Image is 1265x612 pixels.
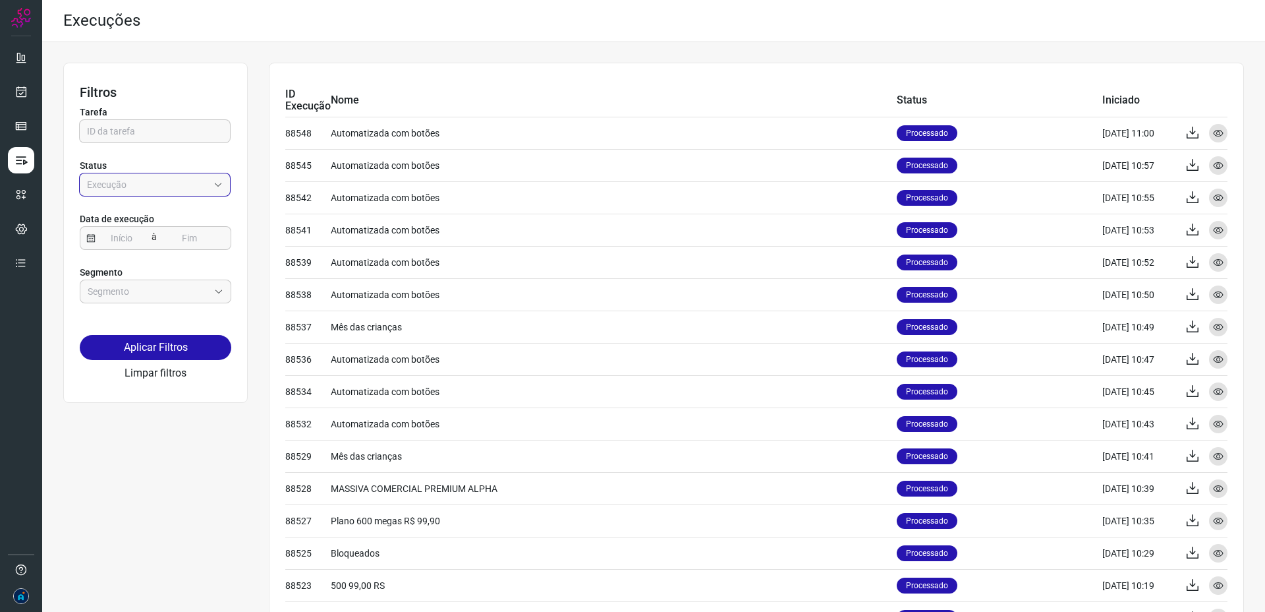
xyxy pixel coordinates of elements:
[87,173,208,196] input: Execução
[285,375,331,408] td: 88534
[897,545,957,561] p: Processado
[80,266,231,280] p: Segmento
[285,537,331,569] td: 88525
[897,125,957,141] p: Processado
[1102,537,1175,569] td: [DATE] 10:29
[1102,569,1175,601] td: [DATE] 10:19
[897,513,957,529] p: Processado
[13,588,29,604] img: 610993b183bf89f8f88aaece183d4038.png
[1102,375,1175,408] td: [DATE] 10:45
[331,505,897,537] td: Plano 600 megas R$ 99,90
[125,365,186,381] button: Limpar filtros
[80,335,231,360] button: Aplicar Filtros
[331,246,897,278] td: Automatizada com botões
[897,190,957,206] p: Processado
[897,384,957,400] p: Processado
[88,280,209,303] input: Segmento
[96,227,148,249] input: Início
[331,84,897,117] td: Nome
[1102,149,1175,181] td: [DATE] 10:57
[897,319,957,335] p: Processado
[285,440,331,472] td: 88529
[331,440,897,472] td: Mês das crianças
[897,287,957,303] p: Processado
[80,212,231,226] p: Data de execução
[331,569,897,601] td: 500 99,00 RS
[1102,343,1175,375] td: [DATE] 10:47
[331,375,897,408] td: Automatizada com botões
[148,226,160,249] span: à
[1102,505,1175,537] td: [DATE] 10:35
[63,11,140,30] h2: Execuções
[897,158,957,173] p: Processado
[1102,246,1175,278] td: [DATE] 10:52
[285,181,331,214] td: 88542
[1102,181,1175,214] td: [DATE] 10:55
[897,255,957,270] p: Processado
[1102,440,1175,472] td: [DATE] 10:41
[1102,472,1175,505] td: [DATE] 10:39
[285,569,331,601] td: 88523
[331,181,897,214] td: Automatizada com botões
[285,343,331,375] td: 88536
[897,416,957,432] p: Processado
[285,117,331,149] td: 88548
[285,278,331,311] td: 88538
[285,311,331,343] td: 88537
[331,149,897,181] td: Automatizada com botões
[285,84,331,117] td: ID Execução
[331,472,897,505] td: MASSIVA COMERCIAL PREMIUM ALPHA
[897,222,957,238] p: Processado
[80,84,231,100] h3: Filtros
[1102,311,1175,343] td: [DATE] 10:49
[87,120,223,142] input: ID da tarefa
[897,448,957,464] p: Processado
[163,227,216,249] input: Fim
[897,84,1102,117] td: Status
[80,159,231,173] p: Status
[285,408,331,440] td: 88532
[1102,117,1175,149] td: [DATE] 11:00
[897,352,957,367] p: Processado
[1102,278,1175,311] td: [DATE] 10:50
[11,8,31,28] img: Logo
[285,149,331,181] td: 88545
[80,106,231,119] p: Tarefa
[331,214,897,246] td: Automatizada com botões
[897,578,957,594] p: Processado
[1102,408,1175,440] td: [DATE] 10:43
[1102,214,1175,246] td: [DATE] 10:53
[331,117,897,149] td: Automatizada com botões
[331,311,897,343] td: Mês das crianças
[1102,84,1175,117] td: Iniciado
[331,278,897,311] td: Automatizada com botões
[285,472,331,505] td: 88528
[285,246,331,278] td: 88539
[285,505,331,537] td: 88527
[331,343,897,375] td: Automatizada com botões
[331,408,897,440] td: Automatizada com botões
[285,214,331,246] td: 88541
[331,537,897,569] td: Bloqueados
[897,481,957,497] p: Processado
